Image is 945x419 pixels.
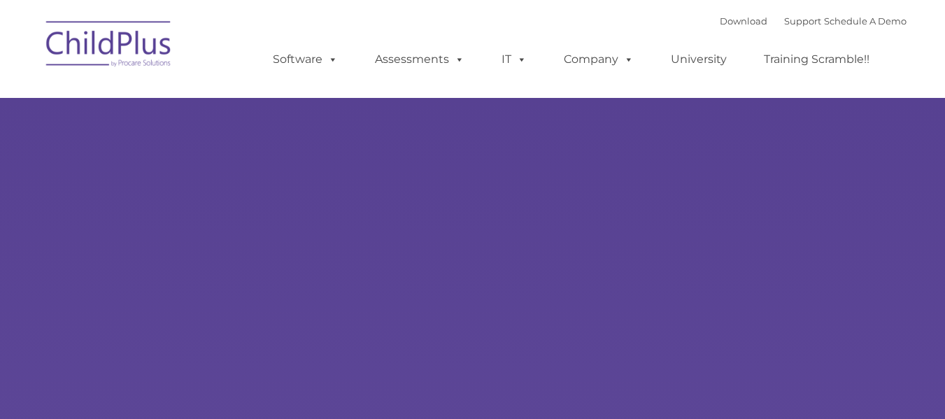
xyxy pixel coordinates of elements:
[824,15,907,27] a: Schedule A Demo
[361,45,478,73] a: Assessments
[750,45,883,73] a: Training Scramble!!
[488,45,541,73] a: IT
[720,15,767,27] a: Download
[39,11,179,81] img: ChildPlus by Procare Solutions
[784,15,821,27] a: Support
[259,45,352,73] a: Software
[720,15,907,27] font: |
[657,45,741,73] a: University
[550,45,648,73] a: Company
